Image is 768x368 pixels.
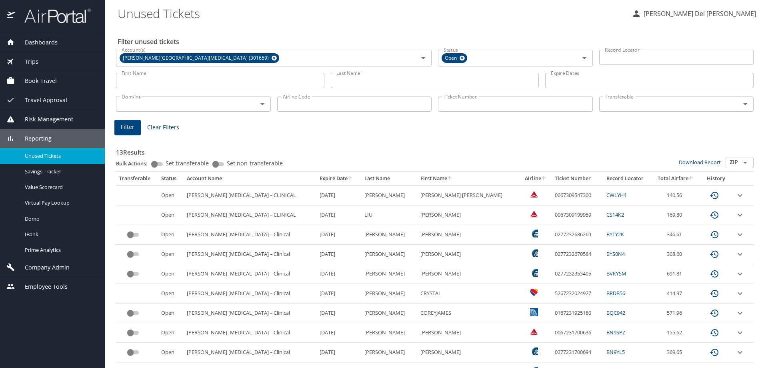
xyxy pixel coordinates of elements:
img: airportal-logo.png [16,8,91,24]
h1: Unused Tickets [118,1,625,26]
td: 0277232686269 [552,225,603,245]
td: [PERSON_NAME] [417,225,520,245]
td: Open [158,205,184,225]
a: CS14K2 [606,211,624,218]
img: Alaska Airlines [530,269,538,277]
td: [PERSON_NAME] [MEDICAL_DATA] – Clinical [184,264,316,284]
td: Open [158,343,184,362]
th: Record Locator [603,172,652,185]
button: Open [257,99,268,110]
h3: 13 Results [116,143,754,157]
td: [PERSON_NAME] [MEDICAL_DATA] – Clinical [184,245,316,264]
td: [DATE] [316,245,361,264]
button: expand row [735,269,745,279]
button: expand row [735,328,745,338]
td: [PERSON_NAME] [MEDICAL_DATA] – Clinical [184,304,316,323]
td: [DATE] [316,343,361,362]
a: BVKYSM [606,270,626,277]
td: [PERSON_NAME] [361,185,417,205]
td: [PERSON_NAME] [361,323,417,343]
td: 0067309547300 [552,185,603,205]
button: [PERSON_NAME] Del [PERSON_NAME] [628,6,759,21]
button: Clear Filters [144,120,182,135]
td: [PERSON_NAME] [417,323,520,343]
td: [PERSON_NAME] [PERSON_NAME] [417,185,520,205]
td: 0277232353405 [552,264,603,284]
span: Dashboards [15,38,58,47]
td: [PERSON_NAME] [417,264,520,284]
td: Open [158,264,184,284]
td: COREYJAMES [417,304,520,323]
img: Delta Airlines [530,210,538,218]
span: Filter [121,122,134,132]
td: [DATE] [316,205,361,225]
td: 169.80 [652,205,700,225]
a: BYS0N4 [606,250,625,257]
td: [PERSON_NAME] [361,225,417,245]
th: Total Airfare [652,172,700,185]
span: Savings Tracker [25,168,95,175]
button: sort [541,176,547,181]
td: [PERSON_NAME] [361,245,417,264]
a: BRDB56 [606,290,625,297]
td: [PERSON_NAME] [361,284,417,304]
td: 308.60 [652,245,700,264]
span: Unused Tickets [25,152,95,160]
td: [PERSON_NAME] [MEDICAL_DATA] – CLINICAL [184,185,316,205]
td: [PERSON_NAME] [MEDICAL_DATA] – Clinical [184,343,316,362]
div: [PERSON_NAME][GEOGRAPHIC_DATA][MEDICAL_DATA] (301659) [120,53,279,63]
img: Delta Airlines [530,328,538,336]
td: CRYSTAL [417,284,520,304]
td: 155.62 [652,323,700,343]
p: [PERSON_NAME] Del [PERSON_NAME] [641,9,756,18]
span: Risk Management [15,115,73,124]
div: Open [442,53,467,63]
td: 346.61 [652,225,700,245]
td: [DATE] [316,323,361,343]
button: expand row [735,308,745,318]
button: expand row [735,289,745,298]
td: LIU [361,205,417,225]
td: Open [158,284,184,304]
th: Airline [520,172,552,185]
a: BN9SPZ [606,329,625,336]
span: Virtual Pay Lookup [25,199,95,207]
a: BN9YL5 [606,348,625,356]
p: Bulk Actions: [116,160,154,167]
a: CWLYH4 [606,191,626,199]
button: expand row [735,348,745,357]
th: Ticket Number [552,172,603,185]
td: Open [158,323,184,343]
td: 414.97 [652,284,700,304]
td: [PERSON_NAME] [MEDICAL_DATA] – Clinical [184,323,316,343]
span: Set transferable [166,161,209,166]
span: Employee Tools [15,282,68,291]
span: Reporting [15,134,52,143]
td: [PERSON_NAME] [MEDICAL_DATA] – Clinical [184,225,316,245]
img: icon-airportal.png [7,8,16,24]
img: United Airlines [530,308,538,316]
img: VxQ0i4AAAAASUVORK5CYII= [530,190,538,198]
td: 691.81 [652,264,700,284]
td: [DATE] [316,284,361,304]
td: Open [158,225,184,245]
td: 5267232024927 [552,284,603,304]
a: BYTY2K [606,231,624,238]
button: expand row [735,230,745,239]
button: sort [688,176,694,181]
td: [PERSON_NAME] [417,205,520,225]
td: 0067231700636 [552,323,603,343]
span: Book Travel [15,76,57,85]
td: [DATE] [316,264,361,284]
td: 0067309199959 [552,205,603,225]
button: expand row [735,210,745,220]
img: Southwest Airlines [530,288,538,296]
span: Travel Approval [15,96,67,105]
span: Value Scorecard [25,183,95,191]
img: Alaska Airlines [530,229,538,237]
span: Open [442,54,462,62]
img: Alaska Airlines [530,249,538,257]
td: 369.65 [652,343,700,362]
div: Transferable [119,175,155,182]
button: sort [447,176,453,181]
